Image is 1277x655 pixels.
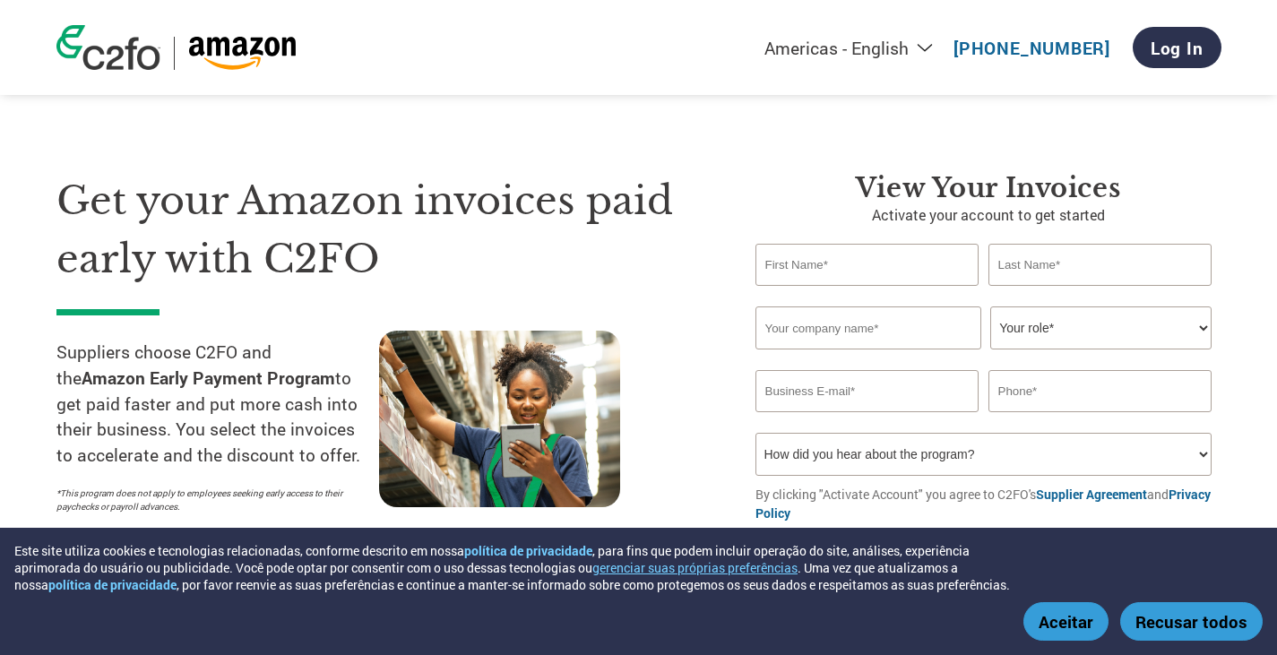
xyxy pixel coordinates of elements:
[48,576,177,593] a: política de privacidade
[755,414,979,426] div: Inavlid Email Address
[755,244,979,286] input: First Name*
[988,414,1212,426] div: Inavlid Phone Number
[755,204,1221,226] p: Activate your account to get started
[188,37,297,70] img: Amazon
[56,172,702,288] h1: Get your Amazon invoices paid early with C2FO
[755,172,1221,204] h3: View Your Invoices
[988,244,1212,286] input: Last Name*
[56,487,361,513] p: *This program does not apply to employees seeking early access to their paychecks or payroll adva...
[755,486,1211,521] a: Privacy Policy
[953,37,1110,59] a: [PHONE_NUMBER]
[755,370,979,412] input: Invalid Email format
[1023,602,1109,641] button: Aceitar
[988,370,1212,412] input: Phone*
[1133,27,1221,68] a: Log In
[1120,602,1263,641] button: Recusar todos
[755,288,979,299] div: Invalid first name or first name is too long
[56,340,379,469] p: Suppliers choose C2FO and the to get paid faster and put more cash into their business. You selec...
[379,331,620,507] img: supply chain worker
[592,559,798,576] button: gerenciar suas próprias preferências
[755,351,1212,363] div: Invalid company name or company name is too long
[82,366,335,389] strong: Amazon Early Payment Program
[1036,486,1147,503] a: Supplier Agreement
[56,25,160,70] img: c2fo logo
[990,306,1212,349] select: Title/Role
[755,306,981,349] input: Your company name*
[755,485,1221,522] p: By clicking "Activate Account" you agree to C2FO's and
[14,542,1030,593] div: Este site utiliza cookies e tecnologias relacionadas, conforme descrito em nossa , para fins que ...
[988,288,1212,299] div: Invalid last name or last name is too long
[464,542,592,559] a: política de privacidade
